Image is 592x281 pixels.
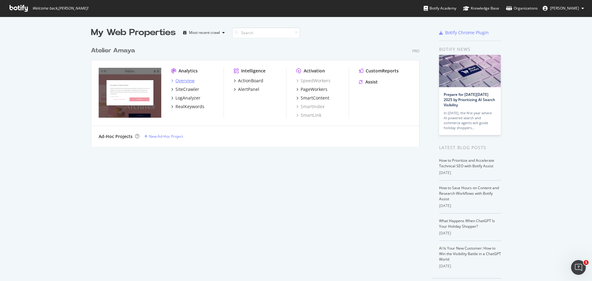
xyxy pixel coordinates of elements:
a: ActionBoard [234,78,263,84]
div: My Web Properties [91,26,176,39]
div: Overview [175,78,195,84]
iframe: Intercom live chat [571,260,586,275]
a: SmartLink [296,112,321,118]
a: CustomReports [359,68,399,74]
div: Ad-Hoc Projects [99,133,133,140]
a: AI Is Your New Customer: How to Win the Visibility Battle in a ChatGPT World [439,246,501,262]
a: Assist [359,79,378,85]
div: [DATE] [439,203,501,209]
div: [DATE] [439,230,501,236]
div: Intelligence [241,68,265,74]
a: LogAnalyzer [171,95,200,101]
a: New Ad-Hoc Project [144,134,183,139]
div: Most recent crawl [189,31,220,35]
div: ActionBoard [238,78,263,84]
a: SiteCrawler [171,86,199,92]
div: Latest Blog Posts [439,144,501,151]
div: Assist [365,79,378,85]
a: SmartContent [296,95,329,101]
a: Botify Chrome Plugin [439,30,489,36]
a: How to Save Hours on Content and Research Workflows with Botify Assist [439,185,499,202]
button: [PERSON_NAME] [538,3,589,13]
div: [DATE] [439,170,501,176]
span: Adèle Chevalier [550,6,579,11]
div: Organizations [506,5,538,11]
div: Knowledge Base [463,5,499,11]
div: In [DATE], the first year where AI-powered search and commerce agents will guide holiday shoppers… [444,111,496,130]
div: AlertPanel [238,86,259,92]
div: Analytics [179,68,198,74]
div: [DATE] [439,263,501,269]
div: Botify Academy [424,5,456,11]
img: Prepare for Black Friday 2025 by Prioritizing AI Search Visibility [439,55,501,87]
a: SmartIndex [296,104,324,110]
a: SpeedWorkers [296,78,331,84]
div: CustomReports [366,68,399,74]
div: Activation [304,68,325,74]
div: Pro [412,48,419,54]
a: Prepare for [DATE][DATE] 2025 by Prioritizing AI Search Visibility [444,92,495,108]
div: PageWorkers [301,86,327,92]
a: AlertPanel [234,86,259,92]
span: Welcome back, [PERSON_NAME] ! [32,6,88,11]
div: RealKeywords [175,104,204,110]
img: atelier-amaya.com [99,68,161,118]
input: Search [232,27,300,38]
div: SmartContent [301,95,329,101]
a: Atelier Amaya [91,46,138,55]
a: How to Prioritize and Accelerate Technical SEO with Botify Assist [439,158,494,169]
div: SiteCrawler [175,86,199,92]
div: New Ad-Hoc Project [149,134,183,139]
a: What Happens When ChatGPT Is Your Holiday Shopper? [439,218,495,229]
div: LogAnalyzer [175,95,200,101]
div: Botify news [439,46,501,53]
div: Atelier Amaya [91,46,135,55]
button: Most recent crawl [181,28,227,38]
div: Botify Chrome Plugin [445,30,489,36]
a: PageWorkers [296,86,327,92]
a: RealKeywords [171,104,204,110]
div: grid [91,39,424,147]
span: 1 [584,260,589,265]
a: Overview [171,78,195,84]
